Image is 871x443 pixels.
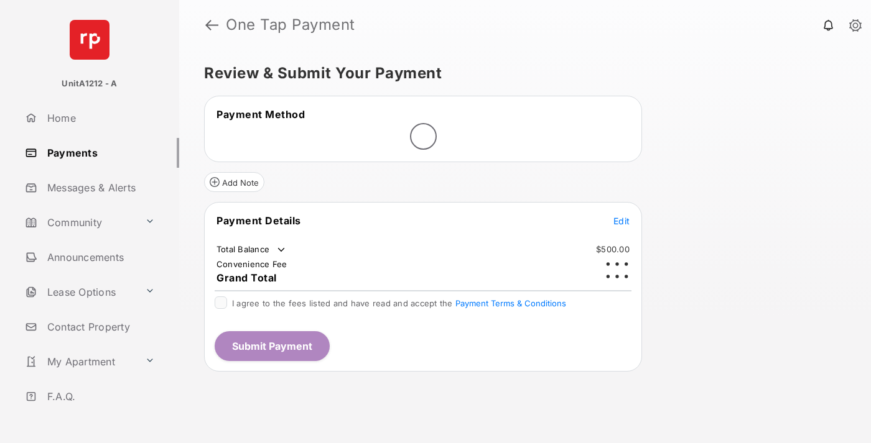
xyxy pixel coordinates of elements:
[217,108,305,121] span: Payment Method
[20,208,140,237] a: Community
[20,347,140,377] a: My Apartment
[216,244,287,256] td: Total Balance
[215,331,330,361] button: Submit Payment
[595,244,630,255] td: $500.00
[613,214,630,227] button: Edit
[216,258,288,270] td: Convenience Fee
[20,312,179,342] a: Contact Property
[226,17,355,32] strong: One Tap Payment
[62,78,117,90] p: UnitA1212 - A
[20,173,179,203] a: Messages & Alerts
[20,138,179,168] a: Payments
[232,298,566,308] span: I agree to the fees listed and have read and accept the
[20,103,179,133] a: Home
[217,272,277,284] span: Grand Total
[204,66,836,81] h5: Review & Submit Your Payment
[70,20,109,60] img: svg+xml;base64,PHN2ZyB4bWxucz0iaHR0cDovL3d3dy53My5vcmcvMjAwMC9zdmciIHdpZHRoPSI2NCIgaGVpZ2h0PSI2NC...
[20,381,179,411] a: F.A.Q.
[204,172,264,192] button: Add Note
[217,214,301,227] span: Payment Details
[20,242,179,272] a: Announcements
[613,216,630,226] span: Edit
[455,298,566,308] button: I agree to the fees listed and have read and accept the
[20,277,140,307] a: Lease Options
